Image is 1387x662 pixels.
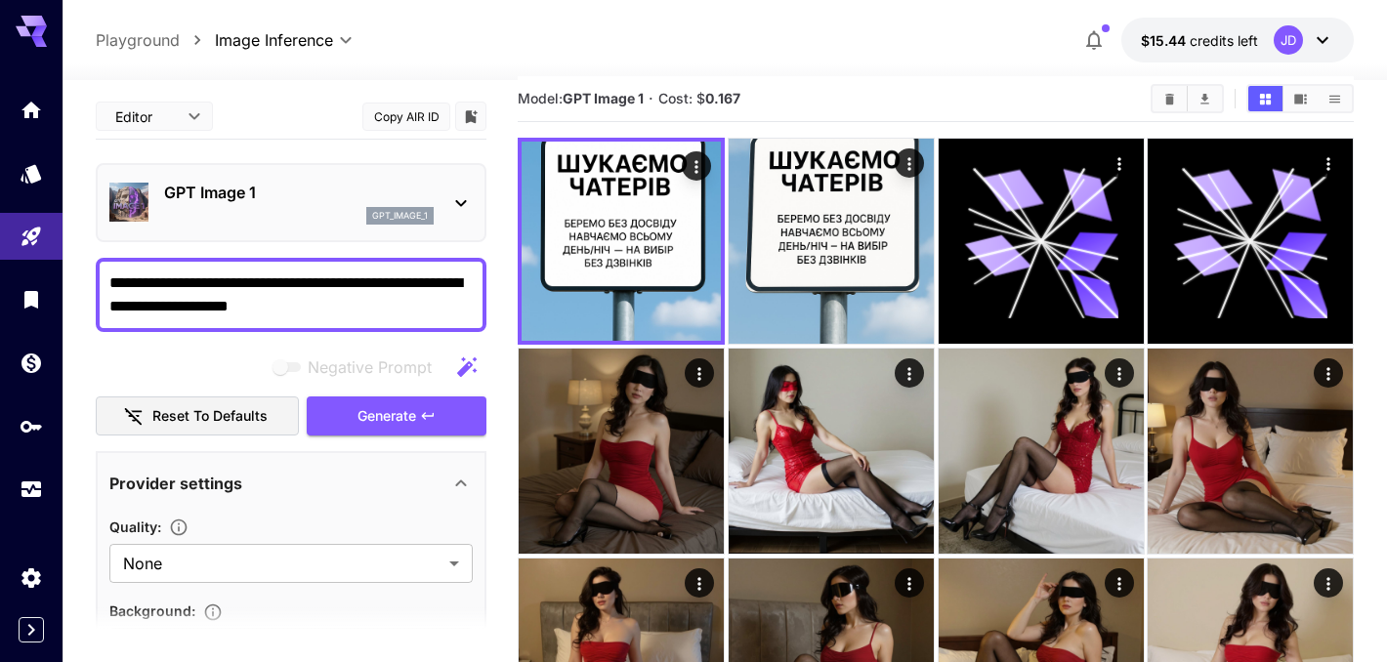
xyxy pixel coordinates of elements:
p: Provider settings [109,472,242,495]
div: Actions [1104,568,1133,598]
img: 9k= [939,349,1144,554]
button: Show media in video view [1283,86,1318,111]
div: Library [20,287,43,311]
div: Actions [1314,358,1343,388]
div: Actions [682,151,711,181]
button: Download All [1188,86,1222,111]
img: 2Q== [729,139,934,344]
b: GPT Image 1 [563,90,644,106]
div: API Keys [20,414,43,438]
div: Show media in grid viewShow media in video viewShow media in list view [1246,84,1354,113]
p: gpt_image_1 [372,209,428,223]
span: Editor [115,106,176,127]
div: Actions [1104,148,1133,178]
div: Actions [894,568,923,598]
div: GPT Image 1gpt_image_1 [109,173,473,232]
div: Actions [1104,358,1133,388]
div: Actions [1314,568,1343,598]
span: $15.44 [1141,32,1190,49]
div: Settings [20,565,43,590]
p: · [649,87,653,110]
button: Clear All [1153,86,1187,111]
button: $15.43608JD [1121,18,1354,62]
button: Copy AIR ID [362,103,450,131]
div: Actions [685,358,714,388]
div: Actions [894,148,923,178]
span: Cost: $ [658,90,740,106]
div: $15.43608 [1141,30,1258,51]
div: JD [1274,25,1303,55]
img: Z [729,349,934,554]
span: Background : [109,602,195,619]
span: None [123,552,441,575]
div: Playground [20,225,43,249]
span: Model: [518,90,644,106]
div: Models [20,161,43,186]
img: 9k= [1148,349,1353,554]
span: Quality : [109,518,161,535]
button: Show media in grid view [1248,86,1282,111]
button: Show media in list view [1318,86,1352,111]
div: Home [20,98,43,122]
b: 0.167 [705,90,740,106]
span: Image Inference [215,28,333,52]
a: Playground [96,28,180,52]
p: GPT Image 1 [164,181,434,204]
img: 2Q== [519,349,724,554]
div: Actions [1314,148,1343,178]
div: Actions [894,358,923,388]
div: Wallet [20,351,43,375]
div: Actions [685,568,714,598]
button: Add to library [462,104,480,128]
span: Negative prompts are not compatible with the selected model. [269,354,447,379]
span: credits left [1190,32,1258,49]
button: Generate [307,396,486,436]
div: Clear AllDownload All [1151,84,1224,113]
div: Provider settings [109,460,473,507]
span: Generate [357,404,416,429]
button: Reset to defaults [96,396,299,436]
div: Usage [20,477,43,502]
span: Negative Prompt [308,355,432,379]
nav: breadcrumb [96,28,215,52]
img: Z [522,142,721,341]
button: Expand sidebar [19,617,44,642]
